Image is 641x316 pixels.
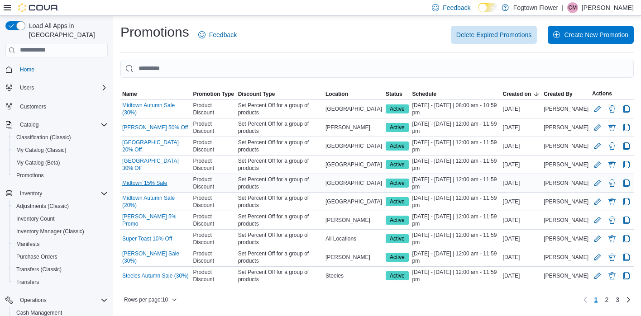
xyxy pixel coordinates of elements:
span: Home [16,64,108,75]
button: Delete Promotion [607,122,617,133]
div: Set Percent Off for a group of products [236,174,324,192]
span: Catalog [20,121,38,128]
img: Cova [18,3,59,12]
span: [DATE] - [DATE] | 12:00 am - 11:59 pm [412,176,499,190]
span: Users [16,82,108,93]
button: Operations [2,294,111,307]
button: Created on [501,89,542,99]
div: Set Percent Off for a group of products [236,156,324,174]
button: Manifests [9,238,111,250]
button: Clone Promotion [621,141,632,151]
button: Edit Promotion [592,233,603,244]
a: My Catalog (Classic) [13,145,70,156]
div: Set Percent Off for a group of products [236,193,324,211]
span: Product Discount [193,102,234,116]
span: Promotions [16,172,44,179]
span: Transfers (Classic) [13,264,108,275]
span: My Catalog (Classic) [13,145,108,156]
span: Active [390,235,405,243]
div: [DATE] [501,141,542,151]
span: [DATE] - [DATE] | 12:00 am - 11:59 pm [412,213,499,227]
a: Next page [623,294,634,305]
button: Delete Promotion [607,141,617,151]
div: Set Percent Off for a group of products [236,248,324,266]
a: My Catalog (Beta) [13,157,64,168]
button: Purchase Orders [9,250,111,263]
span: Inventory Manager (Classic) [16,228,84,235]
span: Transfers (Classic) [16,266,62,273]
div: Set Percent Off for a group of products [236,100,324,118]
div: [DATE] [501,215,542,226]
button: Clone Promotion [621,270,632,281]
span: Transfers [13,277,108,288]
span: Manifests [13,239,108,250]
span: Created on [503,90,531,98]
span: [DATE] - [DATE] | 12:00 am - 11:59 pm [412,157,499,172]
button: Name [120,89,191,99]
span: My Catalog (Classic) [16,146,67,154]
span: Adjustments (Classic) [16,203,69,210]
button: Clone Promotion [621,196,632,207]
span: Adjustments (Classic) [13,201,108,212]
span: Active [390,198,405,206]
span: Promotion Type [193,90,234,98]
a: [GEOGRAPHIC_DATA] 20% Off [122,139,189,153]
button: Delete Promotion [607,178,617,189]
span: Product Discount [193,194,234,209]
button: Rows per page:10 [120,294,181,305]
span: [PERSON_NAME] [544,198,588,205]
span: Product Discount [193,231,234,246]
button: Clone Promotion [621,233,632,244]
button: Edit Promotion [592,215,603,226]
span: Classification (Classic) [16,134,71,141]
span: Operations [16,295,108,306]
span: Active [386,179,409,188]
div: Set Percent Off for a group of products [236,230,324,248]
a: Classification (Classic) [13,132,75,143]
a: [PERSON_NAME] 50% Off [122,124,188,131]
a: Midtown Autumn Sale (20%) [122,194,189,209]
span: Status [386,90,402,98]
button: Discount Type [236,89,324,99]
span: [PERSON_NAME] [325,254,370,261]
span: Active [390,123,405,132]
button: Delete Promotion [607,252,617,263]
span: Active [390,216,405,224]
button: Catalog [2,118,111,131]
button: Create New Promotion [548,26,634,44]
span: [GEOGRAPHIC_DATA] [325,142,382,150]
button: Schedule [411,89,501,99]
span: Location [325,90,348,98]
p: [PERSON_NAME] [582,2,634,13]
span: [GEOGRAPHIC_DATA] [325,179,382,187]
a: Inventory Manager (Classic) [13,226,88,237]
button: Inventory [16,188,46,199]
span: Delete Expired Promotions [456,30,532,39]
span: CM [569,2,577,13]
a: [PERSON_NAME] Sale (30%) [122,250,189,264]
span: Inventory [20,190,42,197]
button: Clone Promotion [621,104,632,114]
span: [PERSON_NAME] [544,254,588,261]
span: [PERSON_NAME] [544,124,588,131]
span: [DATE] - [DATE] | 12:00 am - 11:59 pm [412,231,499,246]
span: Product Discount [193,213,234,227]
button: Clone Promotion [621,159,632,170]
ul: Pagination for table: [591,292,623,307]
a: Home [16,64,38,75]
p: | [562,2,564,13]
span: Create New Promotion [564,30,628,39]
button: Status [384,89,411,99]
a: Manifests [13,239,43,250]
span: Load All Apps in [GEOGRAPHIC_DATA] [25,21,108,39]
button: Catalog [16,119,42,130]
button: Page 1 of 3 [591,292,602,307]
div: Set Percent Off for a group of products [236,211,324,229]
button: Transfers (Classic) [9,263,111,276]
span: All Locations [325,235,356,242]
button: Edit Promotion [592,159,603,170]
span: Inventory Manager (Classic) [13,226,108,237]
nav: Pagination for table: [580,292,634,307]
span: Product Discount [193,176,234,190]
